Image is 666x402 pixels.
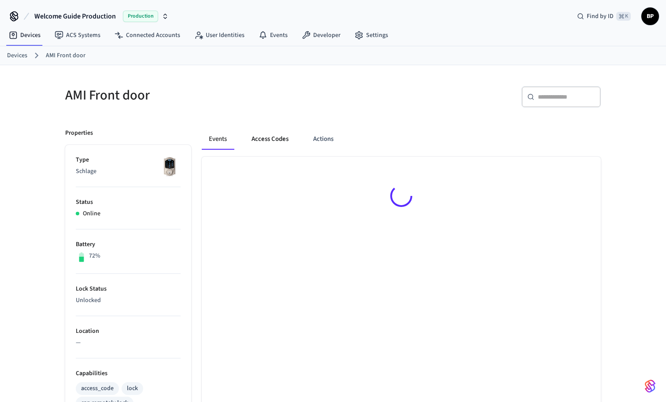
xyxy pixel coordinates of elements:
a: Devices [7,51,27,60]
p: Properties [65,129,93,138]
p: Lock Status [76,284,181,294]
a: Settings [348,27,395,43]
p: Location [76,327,181,336]
p: — [76,338,181,347]
p: Battery [76,240,181,249]
img: SeamLogoGradient.69752ec5.svg [645,379,655,393]
a: ACS Systems [48,27,107,43]
span: BP [642,8,658,24]
p: Type [76,155,181,165]
p: Capabilities [76,369,181,378]
a: Connected Accounts [107,27,187,43]
p: Online [83,209,100,218]
div: access_code [81,384,114,393]
div: lock [127,384,138,393]
button: Actions [306,129,340,150]
span: ⌘ K [616,12,631,21]
p: 72% [89,251,100,261]
p: Schlage [76,167,181,176]
button: Access Codes [244,129,296,150]
h5: AMI Front door [65,86,328,104]
div: ant example [202,129,601,150]
span: Welcome Guide Production [34,11,116,22]
a: Devices [2,27,48,43]
span: Find by ID [587,12,614,21]
div: Find by ID⌘ K [570,8,638,24]
a: Developer [295,27,348,43]
img: Schlage Sense Smart Deadbolt with Camelot Trim, Front [159,155,181,177]
p: Unlocked [76,296,181,305]
a: Events [252,27,295,43]
button: Events [202,129,234,150]
a: AMI Front door [46,51,85,60]
span: Production [123,11,158,22]
p: Status [76,198,181,207]
a: User Identities [187,27,252,43]
button: BP [641,7,659,25]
